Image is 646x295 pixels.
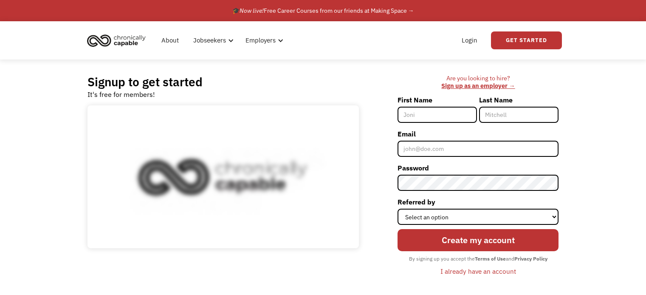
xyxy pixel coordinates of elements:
[240,27,286,54] div: Employers
[398,93,559,278] form: Member-Signup-Form
[398,127,559,141] label: Email
[398,74,559,90] div: Are you looking to hire? ‍
[156,27,184,54] a: About
[440,266,516,276] div: I already have an account
[434,264,522,278] a: I already have an account
[457,27,482,54] a: Login
[398,93,477,107] label: First Name
[188,27,236,54] div: Jobseekers
[398,141,559,157] input: john@doe.com
[398,107,477,123] input: Joni
[398,161,559,175] label: Password
[479,107,559,123] input: Mitchell
[87,89,155,99] div: It's free for members!
[491,31,562,49] a: Get Started
[85,31,148,50] img: Chronically Capable logo
[441,82,515,90] a: Sign up as an employer →
[232,6,414,16] div: 🎓 Free Career Courses from our friends at Making Space →
[85,31,152,50] a: home
[398,195,559,209] label: Referred by
[514,255,547,262] strong: Privacy Policy
[245,35,276,45] div: Employers
[193,35,226,45] div: Jobseekers
[87,74,203,89] h2: Signup to get started
[398,229,559,251] input: Create my account
[240,7,264,14] em: Now live!
[405,253,552,264] div: By signing up you accept the and
[475,255,506,262] strong: Terms of Use
[479,93,559,107] label: Last Name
